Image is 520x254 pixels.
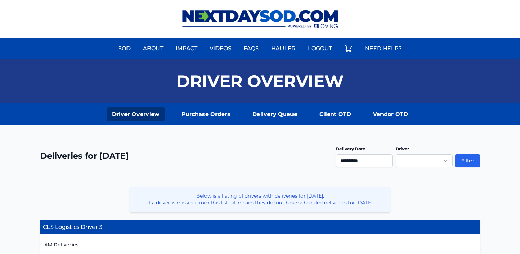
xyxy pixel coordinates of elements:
a: Delivery Queue [247,107,303,121]
a: Purchase Orders [176,107,236,121]
button: Filter [455,154,480,167]
a: Sod [114,40,135,57]
h2: Deliveries for [DATE] [40,150,129,161]
a: About [139,40,167,57]
a: Hauler [267,40,300,57]
h1: Driver Overview [176,73,344,89]
a: Videos [206,40,235,57]
h4: CLS Logistics Driver 3 [40,220,480,234]
a: Driver Overview [107,107,165,121]
p: Below is a listing of drivers with deliveries for [DATE]. If a driver is missing from this list -... [136,192,384,206]
a: Client OTD [314,107,356,121]
h5: AM Deliveries [44,241,476,250]
a: Logout [304,40,336,57]
label: Delivery Date [336,146,365,151]
a: Vendor OTD [367,107,413,121]
label: Driver [396,146,409,151]
a: Impact [172,40,201,57]
a: FAQs [240,40,263,57]
a: Need Help? [361,40,406,57]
